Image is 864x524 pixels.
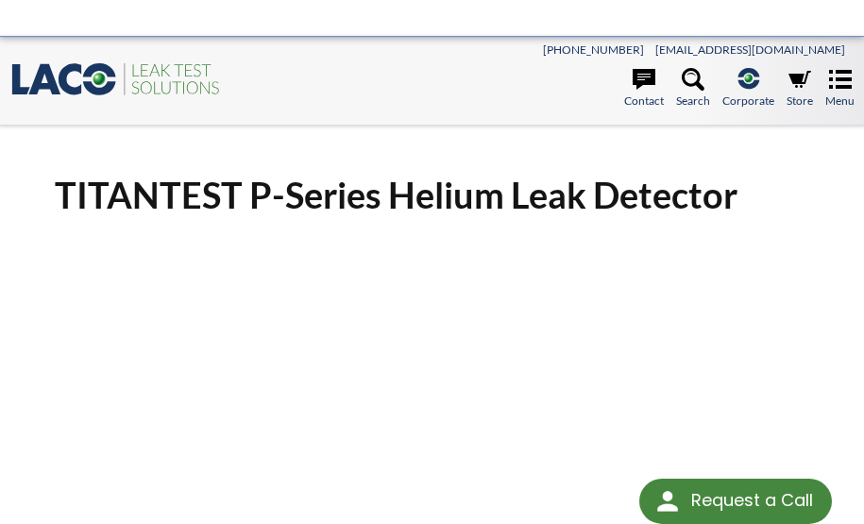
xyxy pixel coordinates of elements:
[691,479,813,522] div: Request a Call
[55,172,810,218] h1: TITANTEST P-Series Helium Leak Detector
[624,68,664,110] a: Contact
[652,486,683,516] img: round button
[676,68,710,110] a: Search
[825,68,855,110] a: Menu
[543,42,644,57] a: [PHONE_NUMBER]
[787,68,813,110] a: Store
[639,479,832,524] div: Request a Call
[722,92,774,110] span: Corporate
[655,42,845,57] a: [EMAIL_ADDRESS][DOMAIN_NAME]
